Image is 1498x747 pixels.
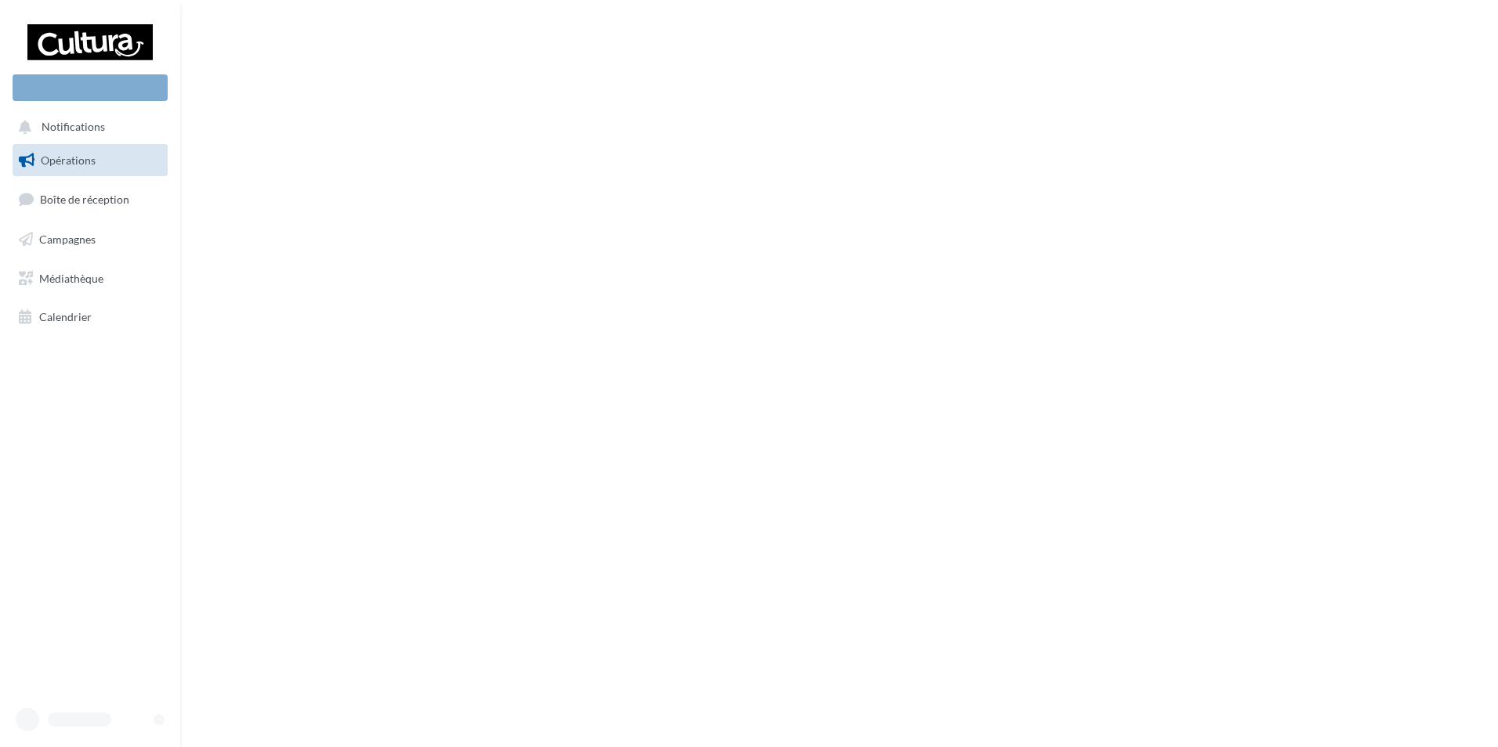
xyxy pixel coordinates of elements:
a: Campagnes [9,223,171,256]
span: Campagnes [39,233,96,246]
span: Notifications [42,121,105,134]
span: Boîte de réception [40,193,129,206]
span: Médiathèque [39,271,103,284]
a: Boîte de réception [9,182,171,216]
span: Opérations [41,153,96,167]
div: Nouvelle campagne [13,74,168,101]
span: Calendrier [39,310,92,323]
a: Calendrier [9,301,171,334]
a: Opérations [9,144,171,177]
a: Médiathèque [9,262,171,295]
